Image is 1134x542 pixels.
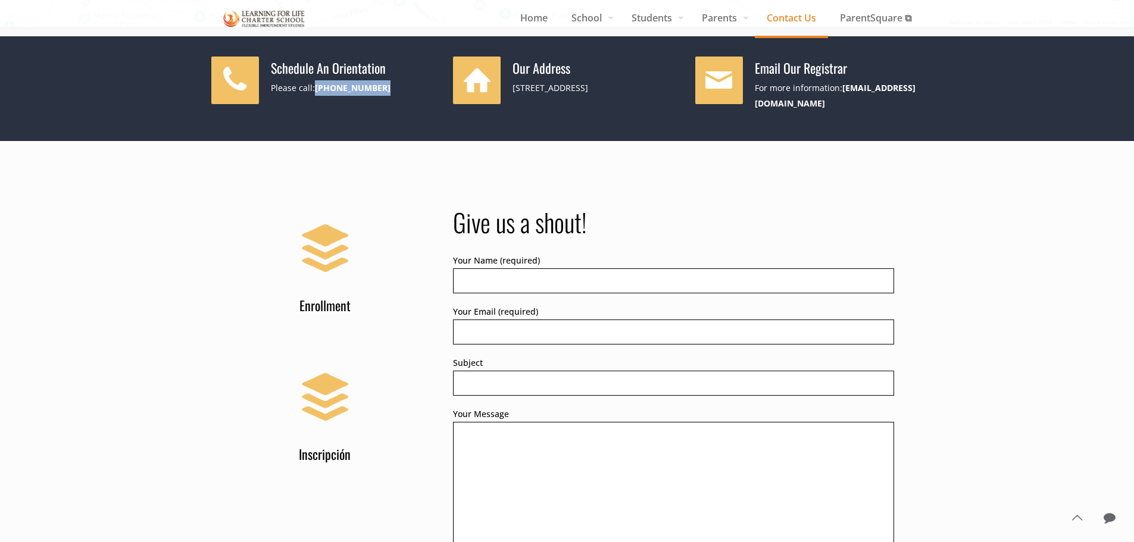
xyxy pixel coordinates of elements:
label: Subject [453,355,894,397]
a: Enrollment [211,212,439,314]
label: Your Name (required) [453,253,894,295]
div: Please call: [271,80,439,96]
span: Parents [690,9,755,27]
input: Subject [453,371,894,396]
input: Your Name (required) [453,268,894,293]
a: Back to top icon [1064,505,1089,530]
span: School [560,9,620,27]
h4: Inscripción [211,444,439,462]
h4: Our Address [513,59,681,76]
div: [STREET_ADDRESS] [513,80,681,96]
h2: Give us a shout! [453,206,894,237]
div: For more information: [755,80,923,111]
a: Inscripción [211,361,439,462]
span: ParentSquare ⧉ [828,9,923,27]
span: Home [508,9,560,27]
h4: Email Our Registrar [755,59,923,76]
img: Contact Us [223,8,305,29]
h4: Enrollment [211,296,439,314]
label: Your Email (required) [453,304,894,346]
h4: Schedule An Orientation [271,59,439,76]
input: Your Email (required) [453,319,894,344]
a: [PHONE_NUMBER] [315,82,391,93]
span: Contact Us [755,9,828,27]
span: Students [620,9,690,27]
